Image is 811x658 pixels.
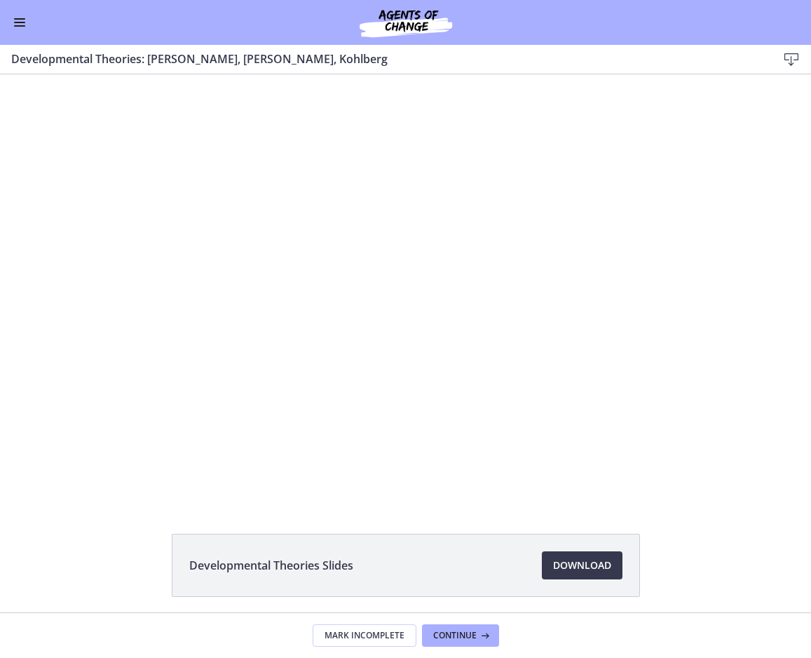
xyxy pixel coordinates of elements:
span: Developmental Theories Slides [189,557,353,574]
h3: Developmental Theories: [PERSON_NAME], [PERSON_NAME], Kohlberg [11,51,755,67]
span: Continue [433,630,477,641]
img: Agents of Change [322,6,490,39]
button: Enable menu [11,14,28,31]
span: Download [553,557,611,574]
button: Mark Incomplete [313,624,416,647]
span: Mark Incomplete [325,630,404,641]
button: Continue [422,624,499,647]
a: Download [542,551,622,579]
